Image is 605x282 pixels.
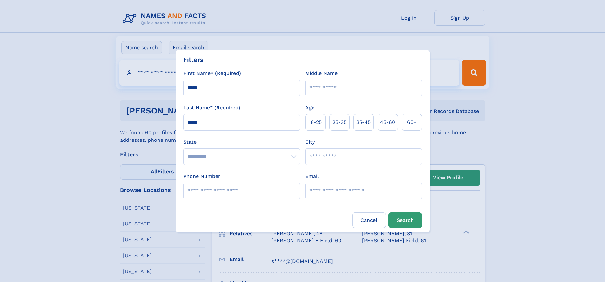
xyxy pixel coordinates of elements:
[407,119,417,126] span: 60+
[183,173,220,180] label: Phone Number
[183,104,240,112] label: Last Name* (Required)
[305,138,315,146] label: City
[309,119,322,126] span: 18‑25
[183,138,300,146] label: State
[333,119,346,126] span: 25‑35
[388,212,422,228] button: Search
[352,212,386,228] label: Cancel
[305,70,338,77] label: Middle Name
[183,55,204,65] div: Filters
[183,70,241,77] label: First Name* (Required)
[380,119,395,126] span: 45‑60
[305,104,314,112] label: Age
[356,119,371,126] span: 35‑45
[305,173,319,180] label: Email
